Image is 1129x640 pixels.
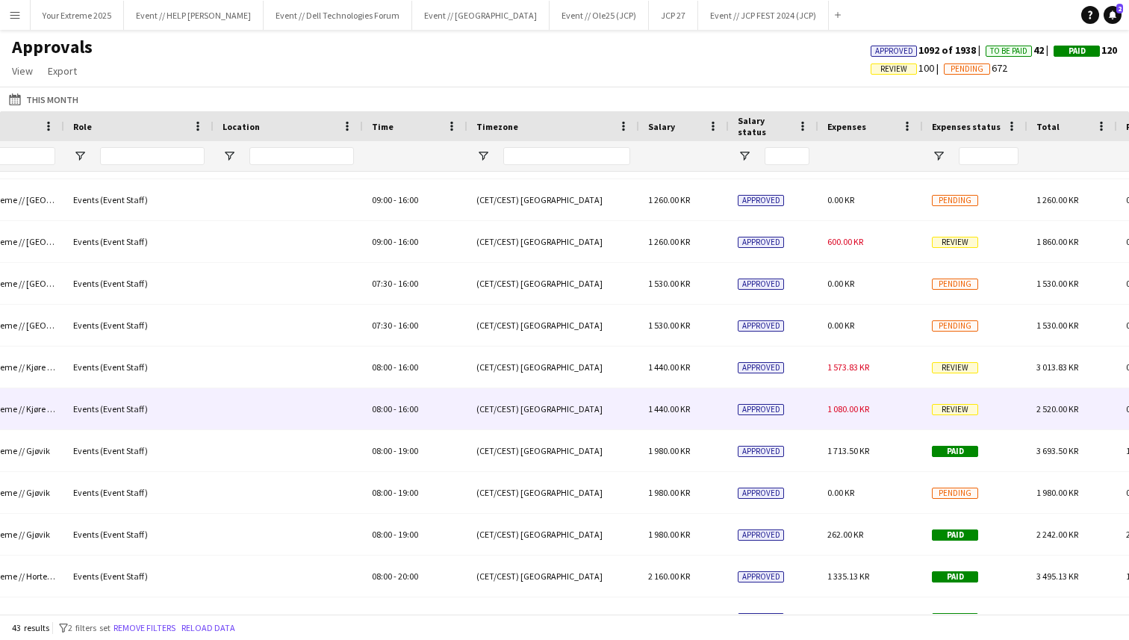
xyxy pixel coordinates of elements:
[648,487,690,498] span: 1 980.00 KR
[738,571,784,582] span: Approved
[1054,43,1117,57] span: 120
[959,147,1018,165] input: Expenses status Filter Input
[467,263,639,304] div: (CET/CEST) [GEOGRAPHIC_DATA]
[467,305,639,346] div: (CET/CEST) [GEOGRAPHIC_DATA]
[372,236,392,247] span: 09:00
[1036,320,1078,331] span: 1 530.00 KR
[698,1,829,30] button: Event // JCP FEST 2024 (JCP)
[951,64,983,74] span: Pending
[476,121,518,132] span: Timezone
[64,472,214,513] div: Events (Event Staff)
[111,620,178,636] button: Remove filters
[648,194,690,205] span: 1 260.00 KR
[42,61,83,81] a: Export
[648,320,690,331] span: 1 530.00 KR
[738,195,784,206] span: Approved
[932,237,978,248] span: Review
[467,347,639,388] div: (CET/CEST) [GEOGRAPHIC_DATA]
[1104,6,1122,24] a: 2
[827,320,854,331] span: 0.00 KR
[1036,487,1078,498] span: 1 980.00 KR
[64,263,214,304] div: Events (Event Staff)
[738,529,784,541] span: Approved
[648,612,690,624] span: 2 160.00 KR
[394,194,396,205] span: -
[738,446,784,457] span: Approved
[394,612,396,624] span: -
[398,361,418,373] span: 16:00
[932,529,978,541] span: Paid
[738,279,784,290] span: Approved
[932,195,978,206] span: Pending
[398,487,418,498] span: 19:00
[648,403,690,414] span: 1 440.00 KR
[394,361,396,373] span: -
[648,445,690,456] span: 1 980.00 KR
[932,279,978,290] span: Pending
[986,43,1054,57] span: 42
[738,320,784,332] span: Approved
[1036,194,1078,205] span: 1 260.00 KR
[827,236,863,247] span: 600.00 KR
[73,121,92,132] span: Role
[827,445,869,456] span: 1 713.50 KR
[503,147,630,165] input: Timezone Filter Input
[932,488,978,499] span: Pending
[64,388,214,429] div: Events (Event Staff)
[738,404,784,415] span: Approved
[1036,278,1078,289] span: 1 530.00 KR
[64,221,214,262] div: Events (Event Staff)
[64,597,214,639] div: Events (Event Staff)
[648,571,690,582] span: 2 160.00 KR
[944,61,1007,75] span: 672
[394,278,396,289] span: -
[398,236,418,247] span: 16:00
[738,115,791,137] span: Salary status
[648,529,690,540] span: 1 980.00 KR
[64,514,214,555] div: Events (Event Staff)
[48,64,77,78] span: Export
[648,236,690,247] span: 1 260.00 KR
[372,403,392,414] span: 08:00
[64,179,214,220] div: Events (Event Staff)
[827,403,869,414] span: 1 080.00 KR
[827,612,863,624] span: 165.00 KR
[1036,571,1078,582] span: 3 495.13 KR
[932,121,1001,132] span: Expenses status
[1036,529,1078,540] span: 2 242.00 KR
[932,149,945,163] button: Open Filter Menu
[467,556,639,597] div: (CET/CEST) [GEOGRAPHIC_DATA]
[932,362,978,373] span: Review
[738,237,784,248] span: Approved
[124,1,264,30] button: Event // HELP [PERSON_NAME]
[372,571,392,582] span: 08:00
[394,403,396,414] span: -
[394,320,396,331] span: -
[412,1,550,30] button: Event // [GEOGRAPHIC_DATA]
[394,529,396,540] span: -
[880,64,907,74] span: Review
[467,514,639,555] div: (CET/CEST) [GEOGRAPHIC_DATA]
[550,1,649,30] button: Event // Ole25 (JCP)
[738,613,784,624] span: Approved
[648,361,690,373] span: 1 440.00 KR
[932,613,978,624] span: Paid
[765,147,809,165] input: Salary status Filter Input
[1036,236,1078,247] span: 1 860.00 KR
[476,149,490,163] button: Open Filter Menu
[398,571,418,582] span: 20:00
[1036,612,1078,624] span: 2 325.00 KR
[64,556,214,597] div: Events (Event Staff)
[64,430,214,471] div: Events (Event Staff)
[372,278,392,289] span: 07:30
[223,149,236,163] button: Open Filter Menu
[398,403,418,414] span: 16:00
[738,362,784,373] span: Approved
[6,90,81,108] button: This Month
[264,1,412,30] button: Event // Dell Technologies Forum
[467,430,639,471] div: (CET/CEST) [GEOGRAPHIC_DATA]
[372,121,394,132] span: Time
[398,529,418,540] span: 19:00
[12,64,33,78] span: View
[6,61,39,81] a: View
